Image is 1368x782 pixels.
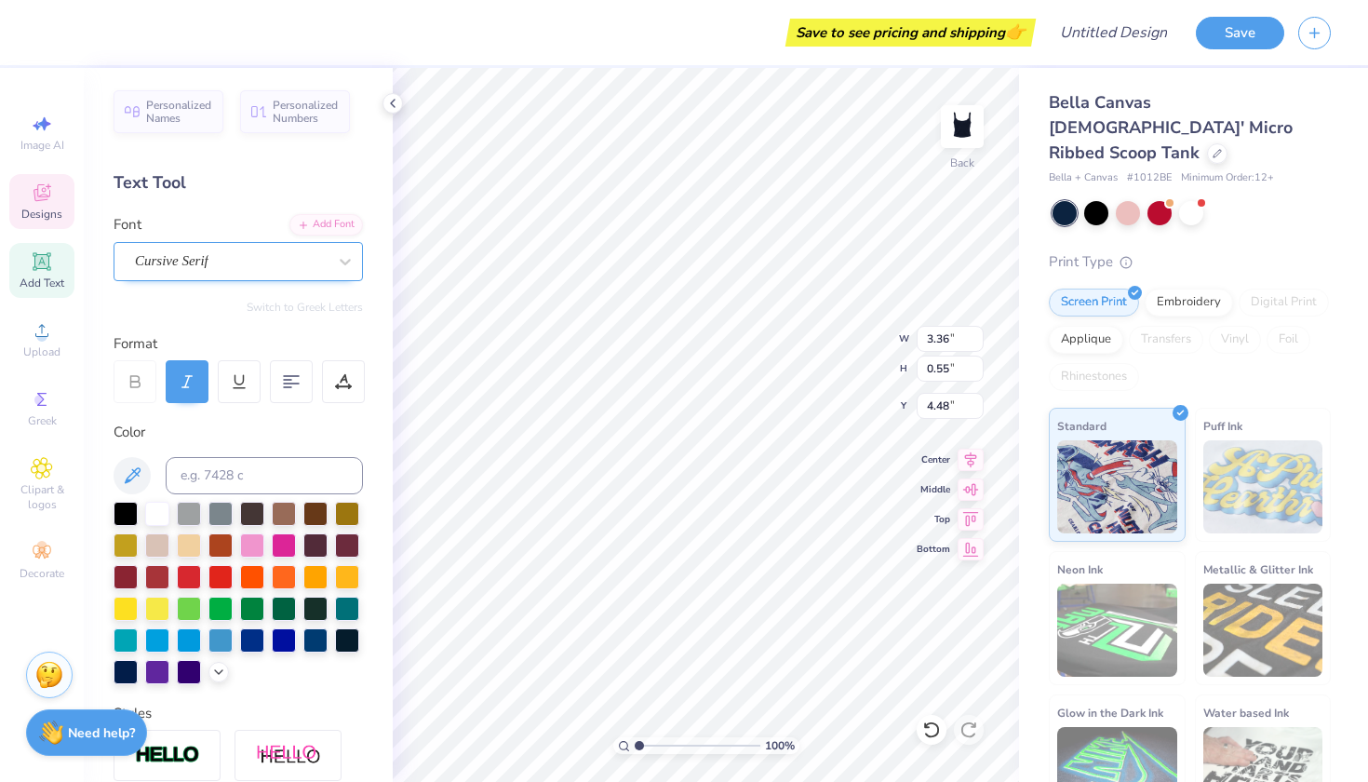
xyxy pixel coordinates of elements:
div: Digital Print [1239,289,1329,317]
div: Rhinestones [1049,363,1139,391]
img: Stroke [135,745,200,766]
div: Save to see pricing and shipping [790,19,1031,47]
img: Standard [1057,440,1177,533]
strong: Need help? [68,724,135,742]
span: Neon Ink [1057,560,1103,579]
img: Shadow [256,744,321,767]
div: Vinyl [1209,326,1261,354]
span: Bella + Canvas [1049,170,1118,186]
span: Minimum Order: 12 + [1181,170,1274,186]
input: Untitled Design [1045,14,1182,51]
span: Standard [1057,416,1106,436]
span: Water based Ink [1203,703,1289,722]
div: Transfers [1129,326,1203,354]
span: Clipart & logos [9,482,74,512]
span: Puff Ink [1203,416,1242,436]
button: Switch to Greek Letters [247,300,363,315]
span: Bella Canvas [DEMOGRAPHIC_DATA]' Micro Ribbed Scoop Tank [1049,91,1293,164]
span: Greek [28,413,57,428]
img: Back [944,108,981,145]
div: Add Font [289,214,363,236]
img: Neon Ink [1057,584,1177,677]
img: Puff Ink [1203,440,1323,533]
span: # 1012BE [1127,170,1172,186]
span: Upload [23,344,60,359]
span: Personalized Names [146,99,212,125]
span: Top [917,513,950,526]
div: Color [114,422,363,443]
span: Image AI [20,138,64,153]
div: Screen Print [1049,289,1139,317]
label: Font [114,214,141,236]
span: Bottom [917,543,950,556]
span: Middle [917,483,950,496]
button: Save [1196,17,1284,49]
div: Applique [1049,326,1123,354]
span: Glow in the Dark Ink [1057,703,1163,722]
div: Back [950,155,974,171]
span: 100 % [765,737,795,754]
img: Metallic & Glitter Ink [1203,584,1323,677]
span: Personalized Numbers [273,99,339,125]
div: Text Tool [114,170,363,195]
input: e.g. 7428 c [166,457,363,494]
div: Print Type [1049,251,1331,273]
span: Add Text [20,276,64,290]
span: 👉 [1005,20,1026,43]
div: Format [114,333,365,355]
div: Styles [114,703,363,724]
div: Embroidery [1145,289,1233,317]
span: Center [917,453,950,466]
span: Decorate [20,566,64,581]
span: Designs [21,207,62,222]
div: Foil [1267,326,1310,354]
span: Metallic & Glitter Ink [1203,560,1313,579]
